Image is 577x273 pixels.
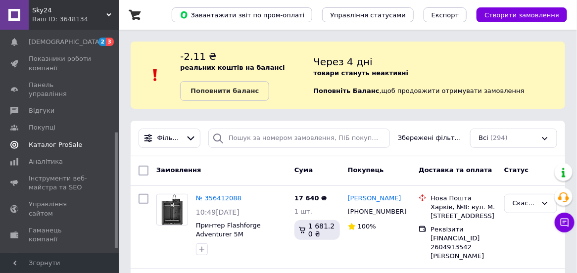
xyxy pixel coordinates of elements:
img: :exclamation: [148,68,163,83]
span: Експорт [432,11,459,19]
div: Нова Пошта [431,194,496,203]
a: Поповнити баланс [180,81,269,101]
span: 3 [106,38,114,46]
b: реальних коштів на балансі [180,64,285,71]
div: [PHONE_NUMBER] [346,205,404,218]
span: Всі [479,134,488,143]
span: Створити замовлення [484,11,559,19]
span: Завантажити звіт по пром-оплаті [180,10,304,19]
span: Відгуки [29,106,54,115]
span: Гаманець компанії [29,226,92,244]
span: Статус [504,166,529,174]
span: Доставка та оплата [419,166,492,174]
a: Принтер Flashforge Adventurer 5M 10000894001 [196,222,261,247]
b: Поповніть Баланс [313,87,379,94]
div: Харків, №8: вул. М. [STREET_ADDRESS] [431,203,496,221]
span: -2.11 ₴ [180,50,217,62]
a: Фото товару [156,194,188,226]
span: Збережені фільтри: [398,134,462,143]
button: Завантажити звіт по пром-оплаті [172,7,312,22]
span: Покупці [29,123,55,132]
span: Sky24 [32,6,106,15]
span: Cума [294,166,313,174]
span: Через 4 дні [313,56,373,68]
span: [DEMOGRAPHIC_DATA] [29,38,102,46]
span: Покупець [348,166,384,174]
button: Експорт [424,7,467,22]
span: 2 [98,38,106,46]
span: Управління статусами [330,11,406,19]
span: Замовлення [156,166,201,174]
a: № 356412088 [196,194,241,202]
span: (294) [490,134,508,141]
span: Управління сайтом [29,200,92,218]
span: 100% [358,223,376,230]
button: Чат з покупцем [555,213,575,232]
span: Каталог ProSale [29,140,82,149]
span: 17 640 ₴ [294,194,327,202]
div: Ваш ID: 3648134 [32,15,119,24]
b: товари стануть неактивні [313,69,408,77]
span: Аналітика [29,157,63,166]
div: 1 681.20 ₴ [294,220,340,240]
span: Маркет [29,252,54,261]
input: Пошук за номером замовлення, ПІБ покупця, номером телефону, Email, номером накладної [208,129,390,148]
span: 10:49[DATE] [196,208,240,216]
span: Панель управління [29,81,92,98]
a: Створити замовлення [467,11,567,18]
img: Фото товару [162,194,183,225]
span: Показники роботи компанії [29,54,92,72]
button: Створити замовлення [477,7,567,22]
span: Фільтри [157,134,182,143]
div: , щоб продовжити отримувати замовлення [313,49,565,101]
a: [PERSON_NAME] [348,194,401,203]
span: Інструменти веб-майстра та SEO [29,174,92,192]
b: Поповнити баланс [191,87,259,94]
button: Управління статусами [322,7,414,22]
div: Реквізити [FINANCIAL_ID] 2604913542 [PERSON_NAME] [431,225,496,261]
div: Скасовано [513,198,537,209]
span: 1 шт. [294,208,312,215]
